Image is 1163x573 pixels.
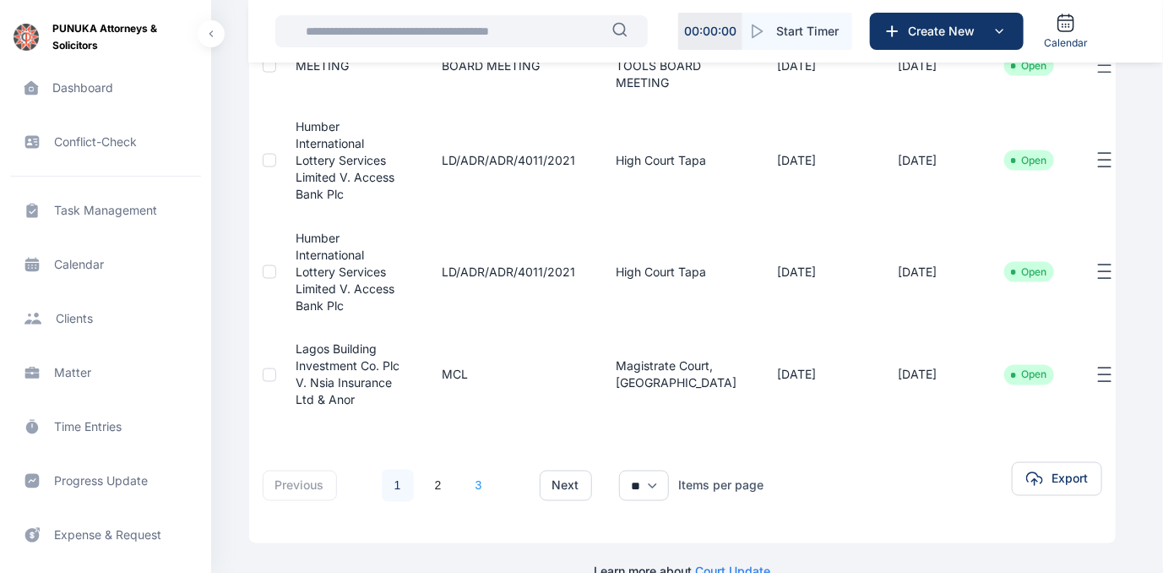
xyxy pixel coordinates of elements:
td: [DATE] [758,216,878,328]
p: 00 : 00 : 00 [684,23,736,40]
td: LD/ADR/ADR/4011/2021 [422,216,596,328]
span: Start Timer [776,23,839,40]
a: 2 [422,470,454,502]
li: 1 [381,469,415,503]
a: matter [10,352,201,393]
td: High Court Tapa [596,105,758,216]
li: Open [1011,59,1047,73]
span: Create New [901,23,989,40]
a: MEETING [296,58,350,73]
td: BOARD MEETING [422,27,596,105]
li: 3 [462,469,496,503]
a: 1 [382,470,414,502]
a: Calendar [1037,6,1095,57]
button: previous [263,471,337,501]
a: expense & request [10,515,201,555]
td: [DATE] [758,27,878,105]
li: 2 [421,469,455,503]
td: LD/ADR/ADR/4011/2021 [422,105,596,216]
span: PUNUKA Attorneys & Solicitors [52,20,198,54]
td: [DATE] [878,27,984,105]
td: MCL [422,328,596,423]
span: Calendar [1044,36,1088,50]
a: progress update [10,461,201,501]
div: Items per page [679,477,764,494]
td: [DATE] [878,216,984,328]
a: dashboard [10,68,201,108]
td: [DATE] [878,328,984,423]
button: Create New [870,13,1024,50]
a: Lagos Building Investment Co. Plc V. Nsia Insurance Ltd & Anor [296,342,400,407]
li: 上一页 [351,474,374,498]
button: next [540,471,592,501]
a: time entries [10,407,201,447]
td: NIGERIAN MACHINE TOOLS BOARD MEETING [596,27,758,105]
li: Open [1011,265,1047,279]
td: High Court Tapa [596,216,758,328]
span: Export [1052,471,1088,488]
td: [DATE] [878,105,984,216]
button: Start Timer [742,13,852,50]
a: Humber International Lottery Services Limited V. Access Bank Plc [296,119,395,201]
a: conflict-check [10,122,201,162]
a: clients [10,298,201,339]
li: Open [1011,368,1047,382]
a: task management [10,190,201,231]
button: Export [1012,462,1102,496]
li: Open [1011,154,1047,167]
a: calendar [10,244,201,285]
td: Magistrate Court, [GEOGRAPHIC_DATA] [596,328,758,423]
td: [DATE] [758,105,878,216]
td: [DATE] [758,328,878,423]
a: Humber International Lottery Services Limited V. Access Bank Plc [296,231,395,313]
a: 3 [463,470,495,502]
li: 下一页 [503,474,526,498]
